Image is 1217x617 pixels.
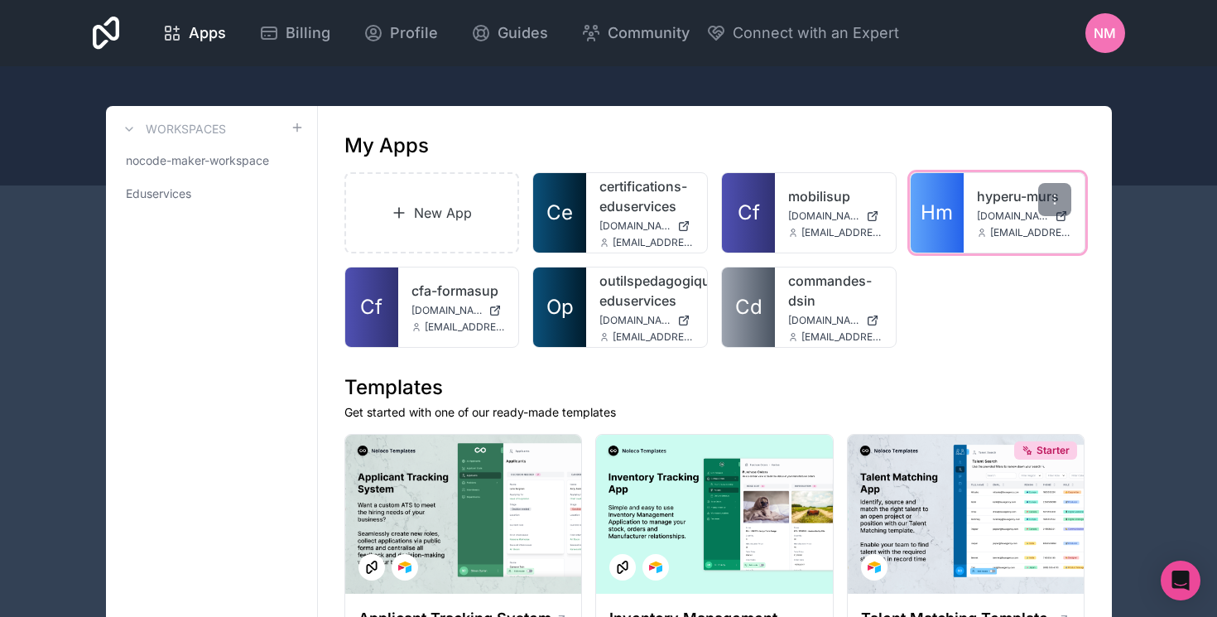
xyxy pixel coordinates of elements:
[801,330,883,344] span: [EMAIL_ADDRESS][DOMAIN_NAME]
[990,226,1071,239] span: [EMAIL_ADDRESS][DOMAIN_NAME]
[411,281,506,301] a: cfa-formasup
[911,173,964,253] a: Hm
[246,15,344,51] a: Billing
[977,186,1071,206] a: hyperu-murs
[458,15,561,51] a: Guides
[344,374,1085,401] h1: Templates
[1094,23,1116,43] span: NM
[613,330,694,344] span: [EMAIL_ADDRESS][DOMAIN_NAME]
[119,146,304,176] a: nocode-maker-workspace
[546,294,574,321] span: Op
[533,173,586,253] a: Ce
[568,15,703,51] a: Community
[390,22,438,45] span: Profile
[119,179,304,209] a: Eduservices
[608,22,690,45] span: Community
[599,314,694,327] a: [DOMAIN_NAME]
[788,186,883,206] a: mobilisup
[788,314,883,327] a: [DOMAIN_NAME]
[921,200,953,226] span: Hm
[722,268,775,347] a: Cd
[788,314,859,327] span: [DOMAIN_NAME]
[599,219,671,233] span: [DOMAIN_NAME]
[733,22,899,45] span: Connect with an Expert
[286,22,330,45] span: Billing
[411,304,483,317] span: [DOMAIN_NAME]
[398,561,411,574] img: Airtable Logo
[344,133,429,159] h1: My Apps
[1037,444,1070,457] span: Starter
[801,226,883,239] span: [EMAIL_ADDRESS][DOMAIN_NAME]
[788,271,883,311] a: commandes-dsin
[149,15,239,51] a: Apps
[146,121,226,137] h3: Workspaces
[344,172,520,253] a: New App
[706,22,899,45] button: Connect with an Expert
[360,294,382,321] span: Cf
[546,200,573,226] span: Ce
[119,119,226,139] a: Workspaces
[498,22,548,45] span: Guides
[599,219,694,233] a: [DOMAIN_NAME]
[350,15,451,51] a: Profile
[599,176,694,216] a: certifications-eduservices
[411,304,506,317] a: [DOMAIN_NAME]
[613,236,694,249] span: [EMAIL_ADDRESS][DOMAIN_NAME]
[1161,561,1200,600] div: Open Intercom Messenger
[977,210,1071,223] a: [DOMAIN_NAME]
[977,210,1048,223] span: [DOMAIN_NAME]
[788,210,883,223] a: [DOMAIN_NAME]
[788,210,859,223] span: [DOMAIN_NAME]
[649,561,662,574] img: Airtable Logo
[735,294,762,321] span: Cd
[344,404,1085,421] p: Get started with one of our ready-made templates
[126,152,269,169] span: nocode-maker-workspace
[189,22,226,45] span: Apps
[533,268,586,347] a: Op
[599,314,671,327] span: [DOMAIN_NAME]
[868,561,881,574] img: Airtable Logo
[425,321,506,334] span: [EMAIL_ADDRESS][DOMAIN_NAME]
[738,200,760,226] span: Cf
[599,271,694,311] a: outilspedagogiques-eduservices
[345,268,398,347] a: Cf
[722,173,775,253] a: Cf
[126,186,191,202] span: Eduservices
